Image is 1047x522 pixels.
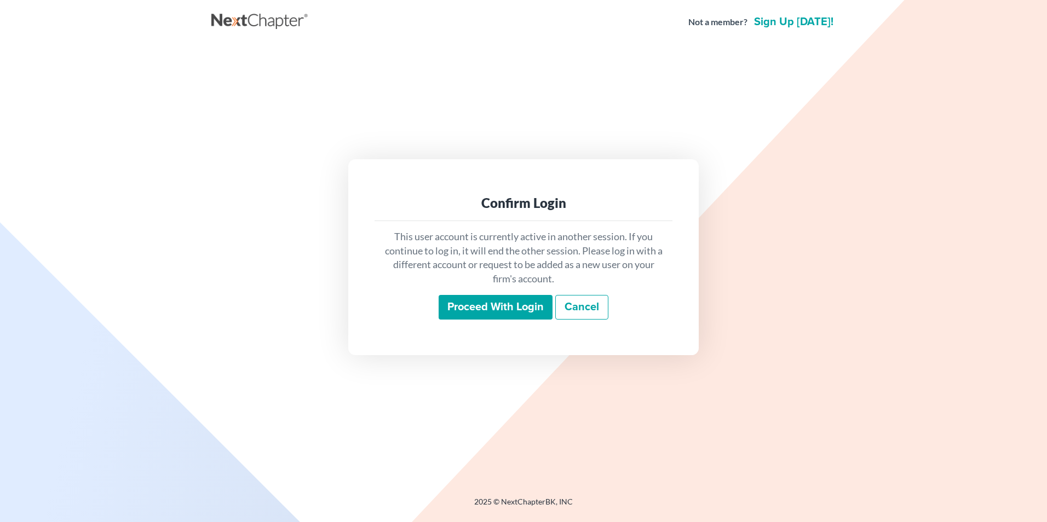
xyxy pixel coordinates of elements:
p: This user account is currently active in another session. If you continue to log in, it will end ... [383,230,664,286]
div: 2025 © NextChapterBK, INC [211,496,836,516]
strong: Not a member? [688,16,747,28]
input: Proceed with login [439,295,553,320]
a: Sign up [DATE]! [752,16,836,27]
div: Confirm Login [383,194,664,212]
a: Cancel [555,295,608,320]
